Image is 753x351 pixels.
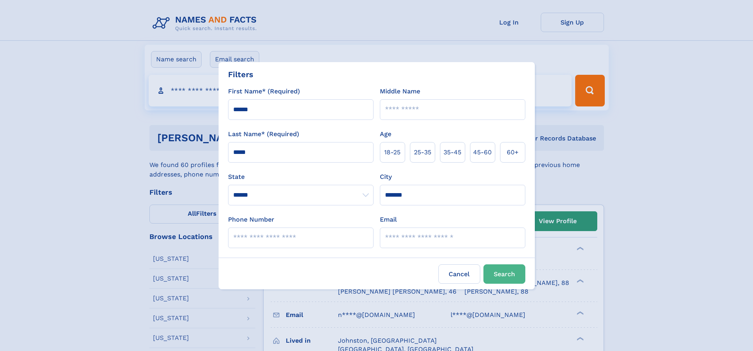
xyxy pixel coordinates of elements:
label: First Name* (Required) [228,87,300,96]
label: State [228,172,374,182]
div: Filters [228,68,253,80]
span: 60+ [507,148,519,157]
span: 35‑45 [443,148,461,157]
span: 18‑25 [384,148,400,157]
label: City [380,172,392,182]
label: Email [380,215,397,224]
span: 45‑60 [473,148,492,157]
button: Search [483,264,525,284]
span: 25‑35 [414,148,431,157]
label: Cancel [438,264,480,284]
label: Age [380,129,391,139]
label: Last Name* (Required) [228,129,299,139]
label: Middle Name [380,87,420,96]
label: Phone Number [228,215,274,224]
